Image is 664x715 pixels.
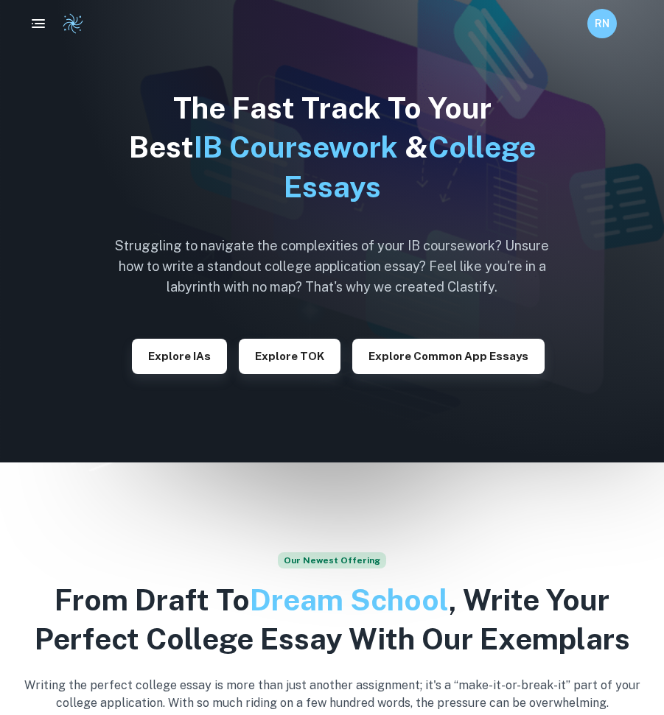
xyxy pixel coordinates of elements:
[53,13,84,35] a: Clastify logo
[239,348,340,362] a: Explore TOK
[18,580,646,659] h2: From Draft To , Write Your Perfect College Essay With Our Exemplars
[62,13,84,35] img: Clastify logo
[352,339,545,374] button: Explore Common App essays
[278,552,386,568] span: Our Newest Offering
[104,236,561,297] h6: Struggling to navigate the complexities of your IB coursework? Unsure how to write a standout col...
[594,15,611,32] h6: RN
[284,130,536,203] span: College Essays
[239,339,340,374] button: Explore TOK
[132,339,227,374] button: Explore IAs
[352,348,545,362] a: Explore Common App essays
[132,348,227,362] a: Explore IAs
[250,582,449,617] span: Dream School
[194,130,398,164] span: IB Coursework
[587,9,617,38] button: RN
[104,88,561,206] h1: The Fast Track To Your Best &
[18,677,646,712] p: Writing the perfect college essay is more than just another assignment; it's a “make-it-or-break-...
